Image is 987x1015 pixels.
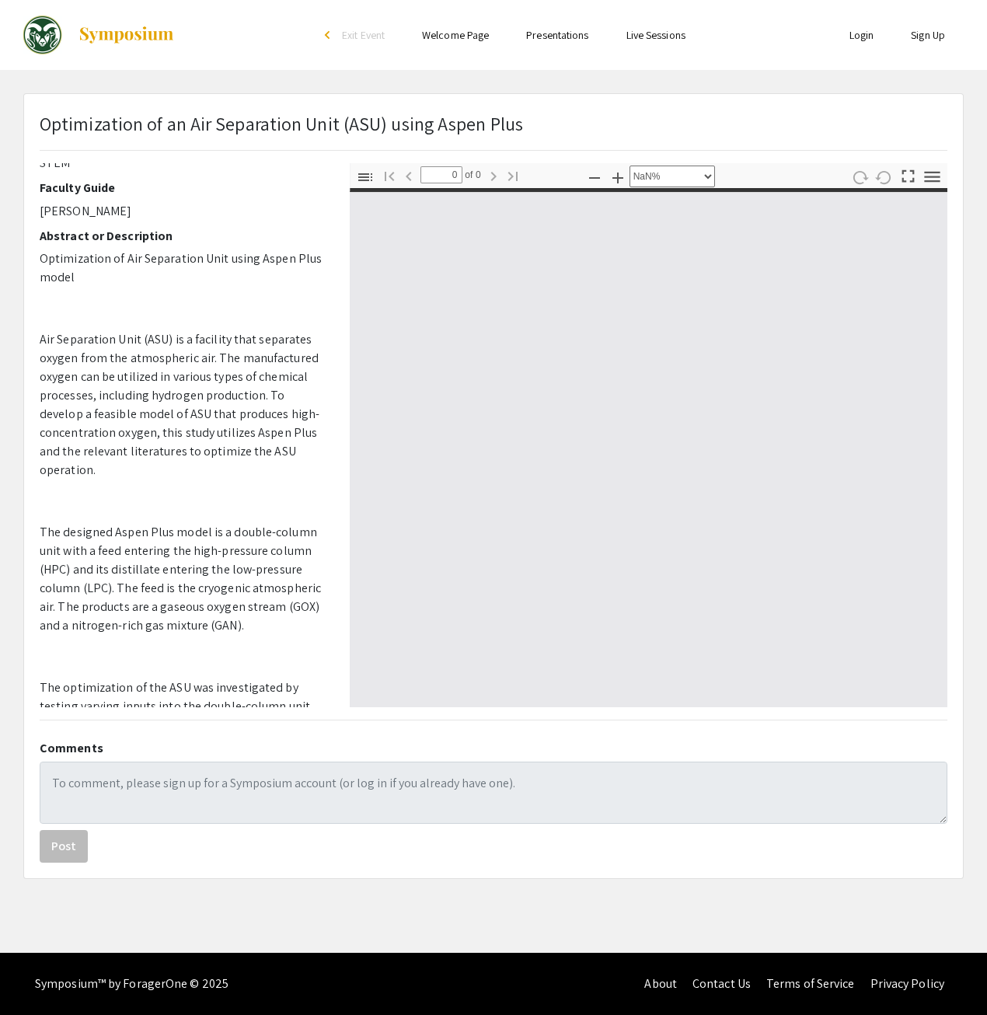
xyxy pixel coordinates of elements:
p: [PERSON_NAME] [40,202,326,221]
button: Previous Page [396,164,422,187]
a: Terms of Service [766,975,855,992]
a: Login [849,28,874,42]
button: Go to First Page [376,164,403,187]
div: Symposium™ by ForagerOne © 2025 [35,953,228,1015]
img: Symposium by ForagerOne [78,26,175,44]
div: arrow_back_ios [325,30,334,40]
a: Sign Up [911,28,945,42]
a: Multicultural Undergraduate Research Art and Leadership Symposium 2022 [23,16,175,54]
p: STEM [40,154,326,173]
a: About [644,975,677,992]
iframe: Chat [12,945,66,1003]
img: Multicultural Undergraduate Research Art and Leadership Symposium 2022 [23,16,62,54]
button: Zoom Out [581,166,608,188]
a: Contact Us [692,975,751,992]
a: Welcome Page [422,28,489,42]
button: Rotate Counterclockwise [871,166,898,188]
input: Page [420,166,462,183]
h2: Abstract or Description [40,228,326,243]
p: Optimization of Air Separation Unit using Aspen Plus model [40,249,326,287]
button: Go to Last Page [500,164,526,187]
a: Live Sessions [626,28,685,42]
span: Exit Event [342,28,385,42]
button: Rotate Clockwise [847,166,874,188]
button: Tools [919,166,946,188]
p: The designed Aspen Plus model is a double-column unit with a feed entering the high-pressure colu... [40,523,326,635]
h2: Faculty Guide [40,180,326,195]
a: Privacy Policy [870,975,944,992]
span: of 0 [462,166,481,183]
select: Zoom [630,166,715,187]
button: Zoom In [605,166,631,188]
a: Presentations [526,28,588,42]
button: Switch to Presentation Mode [895,163,922,186]
button: Toggle Sidebar [352,166,378,188]
button: Post [40,830,88,863]
p: The optimization of the ASU was investigated by testing varying inputs into the double-column uni... [40,678,326,790]
p: Air Separation Unit (ASU) is a facility that separates oxygen from the atmospheric air. The manuf... [40,330,326,480]
p: Optimization of an Air Separation Unit (ASU) using Aspen Plus [40,110,523,138]
h2: Comments [40,741,947,755]
button: Next Page [480,164,507,187]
